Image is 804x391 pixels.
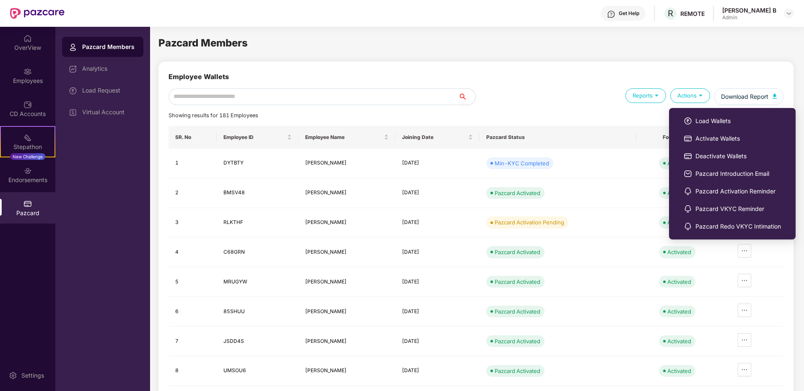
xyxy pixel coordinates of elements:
[19,371,47,380] div: Settings
[305,134,382,141] span: Employee Name
[395,267,479,297] td: [DATE]
[169,356,217,386] td: 8
[298,178,395,208] td: [PERSON_NAME]
[786,10,792,17] img: svg+xml;base64,PHN2ZyBpZD0iRHJvcGRvd24tMzJ4MzIiIHhtbG5zPSJodHRwOi8vd3d3LnczLm9yZy8yMDAwL3N2ZyIgd2...
[9,371,17,380] img: svg+xml;base64,PHN2ZyBpZD0iU2V0dGluZy0yMHgyMCIgeG1sbnM9Imh0dHA6Ly93d3cudzMub3JnLzIwMDAvc3ZnIiB3aW...
[23,100,32,109] img: svg+xml;base64,PHN2ZyBpZD0iQ0RfQWNjb3VudHMiIGRhdGEtbmFtZT0iQ0QgQWNjb3VudHMiIHhtbG5zPSJodHRwOi8vd3...
[738,304,751,317] button: ellipsis
[217,356,298,386] td: UMSOU6
[69,65,77,73] img: svg+xml;base64,PHN2ZyBpZD0iRGFzaGJvYXJkIiB4bWxucz0iaHR0cDovL3d3dy53My5vcmcvMjAwMC9zdmciIHdpZHRoPS...
[298,327,395,356] td: [PERSON_NAME]
[395,149,479,178] td: [DATE]
[395,356,479,386] td: [DATE]
[10,8,65,19] img: New Pazcare Logo
[667,248,691,256] div: Activated
[223,134,285,141] span: Employee ID
[619,10,639,17] div: Get Help
[1,143,54,151] div: Stepathon
[738,307,751,314] span: ellipsis
[217,149,298,178] td: DYTBTY
[714,88,783,105] button: Download Report
[667,367,691,375] div: Activated
[82,43,137,51] div: Pazcard Members
[721,92,768,101] span: Download Report
[458,93,475,100] span: search
[69,87,77,95] img: svg+xml;base64,PHN2ZyBpZD0iTG9hZF9SZXF1ZXN0IiBkYXRhLW5hbWU9IkxvYWQgUmVxdWVzdCIgeG1sbnM9Imh0dHA6Ly...
[298,237,395,267] td: [PERSON_NAME]
[495,248,540,256] div: Pazcard Activated
[695,152,781,161] span: Deactivate Wallets
[82,87,137,94] div: Load Request
[695,116,781,126] span: Load Wallets
[636,126,718,149] th: Food Wallet
[298,297,395,327] td: [PERSON_NAME]
[738,244,751,257] button: ellipsis
[667,307,691,316] div: Activated
[395,297,479,327] td: [DATE]
[495,159,549,167] div: Min-KYC Completed
[69,108,77,117] img: svg+xml;base64,PHN2ZyBpZD0iVmlydHVhbF9BY2NvdW50IiBkYXRhLW5hbWU9IlZpcnR1YWwgQWNjb3VudCIgeG1sbnM9Im...
[217,327,298,356] td: JSDD4S
[773,94,777,99] img: svg+xml;base64,PHN2ZyB4bWxucz0iaHR0cDovL3d3dy53My5vcmcvMjAwMC9zdmciIHhtbG5zOnhsaW5rPSJodHRwOi8vd3...
[169,267,217,297] td: 5
[82,109,137,116] div: Virtual Account
[495,307,540,316] div: Pazcard Activated
[684,222,692,231] img: svg+xml;base64,PHN2ZyBpZD0iTm90aWZpY2F0aW9ucyIgeG1sbnM9Imh0dHA6Ly93d3cudzMub3JnLzIwMDAvc3ZnIiB3aW...
[169,126,217,149] th: SR. No
[217,267,298,297] td: MRUGYW
[395,327,479,356] td: [DATE]
[695,134,781,143] span: Activate Wallets
[684,170,692,178] img: svg+xml;base64,PHN2ZyBpZD0iRW1haWwiIHhtbG5zPSJodHRwOi8vd3d3LnczLm9yZy8yMDAwL3N2ZyIgd2lkdGg9IjIwIi...
[495,367,540,375] div: Pazcard Activated
[217,297,298,327] td: 85SHUU
[217,208,298,238] td: RLKTHF
[217,237,298,267] td: C68GRN
[738,337,751,343] span: ellipsis
[169,208,217,238] td: 3
[495,218,564,226] div: Pazcard Activation Pending
[10,153,45,160] div: New Challenge
[169,112,258,118] span: Showing results for 181 Employees
[217,126,298,149] th: Employee ID
[23,34,32,43] img: svg+xml;base64,PHN2ZyBpZD0iSG9tZSIgeG1sbnM9Imh0dHA6Ly93d3cudzMub3JnLzIwMDAvc3ZnIiB3aWR0aD0iMjAiIG...
[402,134,466,141] span: Joining Date
[738,277,751,284] span: ellipsis
[169,178,217,208] td: 2
[395,237,479,267] td: [DATE]
[684,205,692,213] img: svg+xml;base64,PHN2ZyBpZD0iTm90aWZpY2F0aW9ucyIgeG1sbnM9Imh0dHA6Ly93d3cudzMub3JnLzIwMDAvc3ZnIiB3aW...
[684,152,692,160] img: svg+xml;base64,PHN2ZyBpZD0iUGF6Y2FyZCIgeG1sbnM9Imh0dHA6Ly93d3cudzMub3JnLzIwMDAvc3ZnIiB3aWR0aD0iMj...
[495,337,540,345] div: Pazcard Activated
[217,178,298,208] td: BMSV48
[169,327,217,356] td: 7
[495,278,540,286] div: Pazcard Activated
[680,10,705,18] div: REMOTE
[697,91,705,99] img: svg+xml;base64,PHN2ZyB4bWxucz0iaHR0cDovL3d3dy53My5vcmcvMjAwMC9zdmciIHdpZHRoPSIxOSIgaGVpZ2h0PSIxOS...
[695,204,781,214] span: Pazcard VKYC Reminder
[653,91,661,99] img: svg+xml;base64,PHN2ZyB4bWxucz0iaHR0cDovL3d3dy53My5vcmcvMjAwMC9zdmciIHdpZHRoPSIxOSIgaGVpZ2h0PSIxOS...
[23,67,32,76] img: svg+xml;base64,PHN2ZyBpZD0iRW1wbG95ZWVzIiB4bWxucz0iaHR0cDovL3d3dy53My5vcmcvMjAwMC9zdmciIHdpZHRoPS...
[695,169,781,178] span: Pazcard Introduction Email
[738,247,751,254] span: ellipsis
[670,88,710,103] div: Actions
[667,337,691,345] div: Activated
[298,126,395,149] th: Employee Name
[69,43,77,51] img: svg+xml;base64,PHN2ZyBpZD0iUHJvZmlsZSIgeG1sbnM9Imh0dHA6Ly93d3cudzMub3JnLzIwMDAvc3ZnIiB3aWR0aD0iMj...
[684,134,692,143] img: svg+xml;base64,PHN2ZyBpZD0iUGF6Y2FyZCIgeG1sbnM9Imh0dHA6Ly93d3cudzMub3JnLzIwMDAvc3ZnIiB3aWR0aD0iMj...
[298,267,395,297] td: [PERSON_NAME]
[738,274,751,287] button: ellipsis
[684,117,692,125] img: svg+xml;base64,PHN2ZyBpZD0iTG9hZF9SZXF1ZXN0IiBkYXRhLW5hbWU9IkxvYWQgUmVxdWVzdCIgeG1sbnM9Imh0dHA6Ly...
[625,88,666,103] div: Reports
[298,356,395,386] td: [PERSON_NAME]
[495,189,540,197] div: Pazcard Activated
[668,8,673,18] span: R
[169,237,217,267] td: 4
[738,363,751,376] button: ellipsis
[738,333,751,347] button: ellipsis
[695,222,781,231] span: Pazcard Redo VKYC Intimation
[82,65,137,72] div: Analytics
[667,278,691,286] div: Activated
[169,297,217,327] td: 6
[684,187,692,195] img: svg+xml;base64,PHN2ZyBpZD0iTm90aWZpY2F0aW9ucyIgeG1sbnM9Imh0dHA6Ly93d3cudzMub3JnLzIwMDAvc3ZnIiB3aW...
[23,134,32,142] img: svg+xml;base64,PHN2ZyB4bWxucz0iaHR0cDovL3d3dy53My5vcmcvMjAwMC9zdmciIHdpZHRoPSIyMSIgaGVpZ2h0PSIyMC...
[395,178,479,208] td: [DATE]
